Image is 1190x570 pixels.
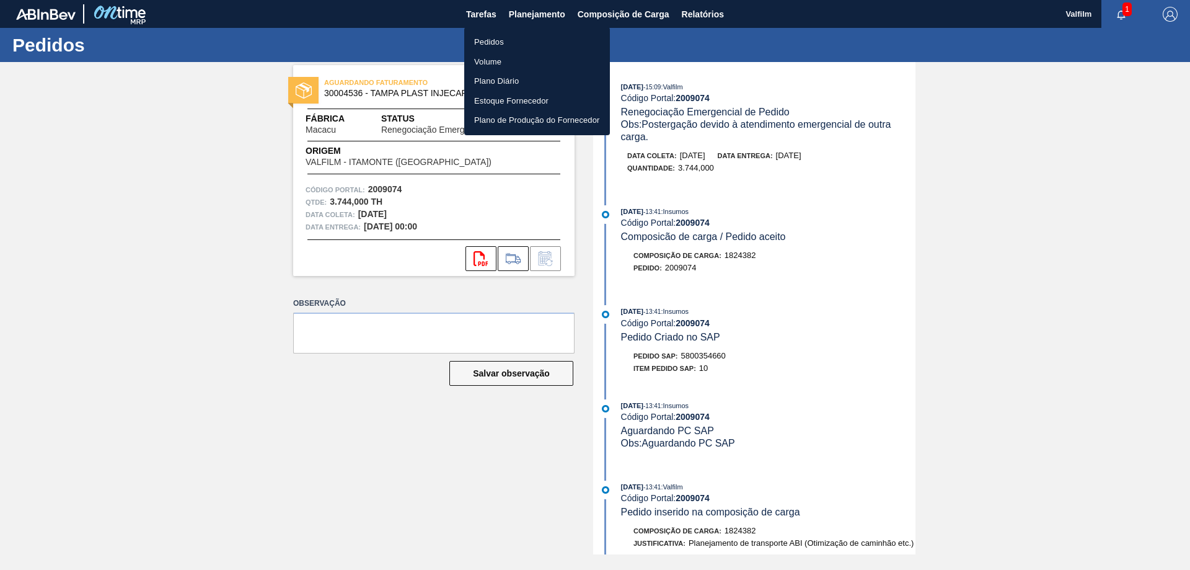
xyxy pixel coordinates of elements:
a: Plano de Produção do Fornecedor [464,110,610,130]
a: Pedidos [464,32,610,52]
a: Estoque Fornecedor [464,91,610,111]
a: Plano Diário [464,71,610,91]
a: Volume [464,52,610,72]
